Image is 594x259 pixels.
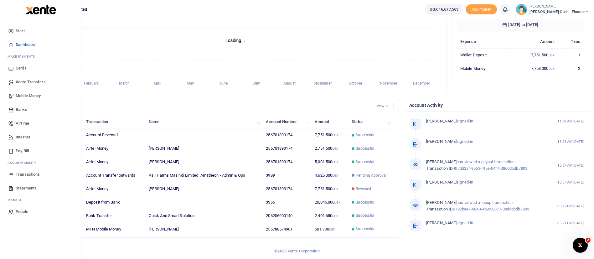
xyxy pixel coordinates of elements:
small: UGX [549,67,555,70]
p: has viewed a payout transaction 407dd2af-9553-4f5e-04f4-08dddbdb7803 [426,159,544,172]
td: Asili Farms Masindi Limited: Amatheon - Admin & Ops [145,169,263,182]
td: 601,700 [311,222,348,236]
td: 3989 [262,169,311,182]
span: [PERSON_NAME] [426,180,457,184]
a: Transactions [5,168,76,181]
span: Transactions [16,171,40,178]
span: People [16,209,28,215]
img: profile-user [516,4,527,15]
th: Status: activate to sort column ascending [348,115,394,128]
span: Internet [16,134,30,140]
small: UGX [332,160,338,164]
td: 4,625,000 [311,169,348,182]
span: Reversed [356,186,371,192]
small: 10:57 AM [DATE] [557,163,584,168]
span: Successful [356,132,374,138]
span: anage [11,198,22,202]
span: Mobile Money [16,93,41,99]
td: [PERSON_NAME] [145,182,263,196]
td: Mobile Money [457,62,510,75]
span: Add money [466,4,497,15]
small: UGX [329,228,335,231]
td: [PERSON_NAME] [145,142,263,155]
td: Wallet Deposit [457,48,510,62]
h6: [DATE] to [DATE] [457,17,584,32]
a: Xente Transfers [5,75,76,89]
td: MTN Mobile Money [83,222,145,236]
td: 3366 [262,196,311,209]
span: [PERSON_NAME] [426,159,457,164]
span: ake Payments [11,54,35,59]
iframe: Intercom live chat [573,238,588,253]
h4: Recent Transactions [29,103,369,110]
a: Dashboard [5,38,76,52]
span: Pay Bill [16,148,29,154]
tspan: August [283,81,296,86]
a: Start [5,24,76,38]
small: 10:57 AM [DATE] [557,180,584,185]
td: 7,751,500 [311,128,348,142]
small: 06:22 PM [DATE] [557,204,584,209]
td: Account Reversal [83,128,145,142]
p: has viewed a topup transaction 6192bee7-6843-4b9c-0377-08dddbdb7803 [426,199,544,213]
span: Successful [356,199,374,205]
tspan: May [187,81,194,86]
td: Airtel Money [83,155,145,169]
td: 206206000140 [262,209,311,222]
tspan: February [84,81,99,86]
a: Banks [5,103,76,117]
tspan: December [413,81,430,86]
tspan: June [219,81,228,86]
span: [PERSON_NAME] Cash - Finance [529,9,589,15]
td: Quick And Smart Solutions [145,209,263,222]
small: UGX [332,214,338,218]
td: Airtel Money [83,142,145,155]
a: logo-small logo-large logo-large [25,7,56,12]
span: Xente Transfers [16,79,46,85]
a: Internet [5,130,76,144]
li: Toup your wallet [466,4,497,15]
p: signed-in [426,179,544,186]
td: 256701893174 [262,142,311,155]
a: Cards [5,61,76,75]
h4: Account Activity [409,102,584,109]
a: Airtime [5,117,76,130]
tspan: July [253,81,260,86]
li: M [5,52,76,61]
p: signed-in [426,118,544,125]
span: [PERSON_NAME] [426,220,457,225]
tspan: April [153,81,161,86]
span: Start [16,28,25,34]
span: [PERSON_NAME] [426,119,457,123]
small: UGX [332,174,338,177]
th: Amount [510,35,558,48]
img: logo-large [26,5,56,14]
tspan: March [119,81,130,86]
span: [PERSON_NAME] [426,200,457,205]
td: 7,751,500 [510,48,558,62]
td: 256701893174 [262,155,311,169]
li: M [5,195,76,205]
small: 11:38 AM [DATE] [557,119,584,124]
a: UGX 16,677,563 [425,4,463,15]
a: Pay Bill [5,144,76,158]
td: 256701893174 [262,128,311,142]
text: Loading... [225,38,245,43]
span: Pending Approval [356,173,387,178]
td: 7,753,000 [510,62,558,75]
tspan: October [349,81,363,86]
th: Account Number: activate to sort column ascending [262,115,311,128]
small: UGX [332,147,338,150]
small: [PERSON_NAME] [529,4,589,9]
span: UGX 16,677,563 [430,6,458,13]
span: Airtime [16,120,29,127]
td: 2,401,680 [311,209,348,222]
td: Bank Transfer [83,209,145,222]
td: Deposit from Bank [83,196,145,209]
small: UGX [332,133,338,137]
small: 11:24 AM [DATE] [557,139,584,144]
span: Transaction ID [426,207,453,211]
td: 1 [558,48,584,62]
span: Transaction ID [426,166,453,171]
td: 256701893174 [262,182,311,196]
